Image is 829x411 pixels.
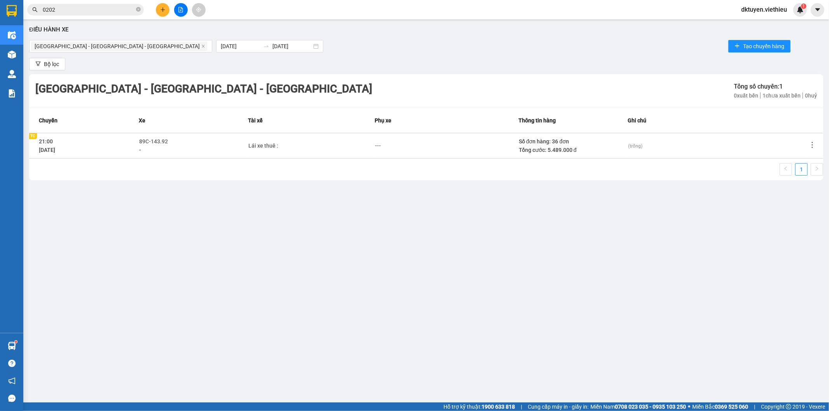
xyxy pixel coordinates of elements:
[15,341,17,343] sup: 1
[248,141,278,150] div: Lái xe thuê :
[811,3,824,17] button: caret-down
[519,137,627,146] div: Số đơn hàng: 36 đơn
[8,377,16,385] span: notification
[518,116,556,125] span: Thông tin hàng
[734,92,761,99] span: 0 xuất bến
[482,404,515,410] strong: 1900 633 818
[248,116,263,125] span: Tài xế
[8,395,16,402] span: message
[39,138,53,145] span: 21:00
[221,42,260,51] input: Ngày bắt đầu
[780,163,792,176] button: left
[814,6,821,13] span: caret-down
[8,70,16,78] img: warehouse-icon
[8,51,16,59] img: warehouse-icon
[8,342,16,350] img: warehouse-icon
[192,3,206,17] button: aim
[796,164,807,175] a: 1
[43,5,134,14] input: Tìm tên, số ĐT hoặc mã đơn
[375,116,391,125] span: Phụ xe
[136,6,141,14] span: close-circle
[139,116,145,125] span: Xe
[375,141,381,150] div: ---
[743,42,784,51] span: Tạo chuyến hàng
[811,163,823,176] li: Next Page
[786,404,791,409] span: copyright
[795,163,808,176] li: 1
[196,7,201,12] span: aim
[628,143,642,149] span: (trống)
[201,44,205,49] span: close
[29,58,65,70] button: filterBộ lọc
[39,147,55,153] span: [DATE]
[715,404,748,410] strong: 0369 525 060
[8,89,16,98] img: solution-icon
[44,60,59,68] span: Bộ lọc
[615,404,686,410] strong: 0708 023 035 - 0935 103 250
[35,61,41,67] span: filter
[29,133,37,139] div: TC
[178,7,183,12] span: file-add
[160,7,166,12] span: plus
[174,3,188,17] button: file-add
[628,116,646,125] span: Ghi chú
[263,43,269,49] span: swap-right
[811,163,823,176] button: right
[31,42,207,51] span: Hà Nội - Lào Cai - Sapa
[519,146,627,154] div: Tổng cước: 5.489.000 đ
[139,138,168,145] span: 89C-143.92
[8,360,16,367] span: question-circle
[29,25,823,35] div: Điều hành xe
[728,40,791,52] button: plusTạo chuyến hàng
[734,82,817,91] div: Tổng số chuyến: 1
[735,43,740,49] span: plus
[139,147,141,153] span: -
[443,402,515,411] span: Hỗ trợ kỹ thuật:
[136,7,141,12] span: close-circle
[156,3,169,17] button: plus
[35,42,200,51] span: [GEOGRAPHIC_DATA] - [GEOGRAPHIC_DATA] - [GEOGRAPHIC_DATA]
[802,3,805,9] span: 1
[7,5,17,17] img: logo-vxr
[780,163,792,176] li: Previous Page
[808,141,816,149] span: more
[39,116,58,125] span: Chuyến
[35,80,372,98] div: [GEOGRAPHIC_DATA] - [GEOGRAPHIC_DATA] - [GEOGRAPHIC_DATA]
[263,43,269,49] span: to
[521,402,522,411] span: |
[735,5,793,14] span: dktuyen.viethieu
[32,7,38,12] span: search
[528,402,588,411] span: Cung cấp máy in - giấy in:
[797,6,804,13] img: icon-new-feature
[761,92,803,99] span: 1 chưa xuất bến
[803,92,817,99] span: 0 huỷ
[801,3,806,9] sup: 1
[590,402,686,411] span: Miền Nam
[784,166,788,171] span: left
[815,166,819,171] span: right
[692,402,748,411] span: Miền Bắc
[8,31,16,39] img: warehouse-icon
[688,405,690,408] span: ⚪️
[754,402,755,411] span: |
[272,42,312,51] input: Ngày kết thúc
